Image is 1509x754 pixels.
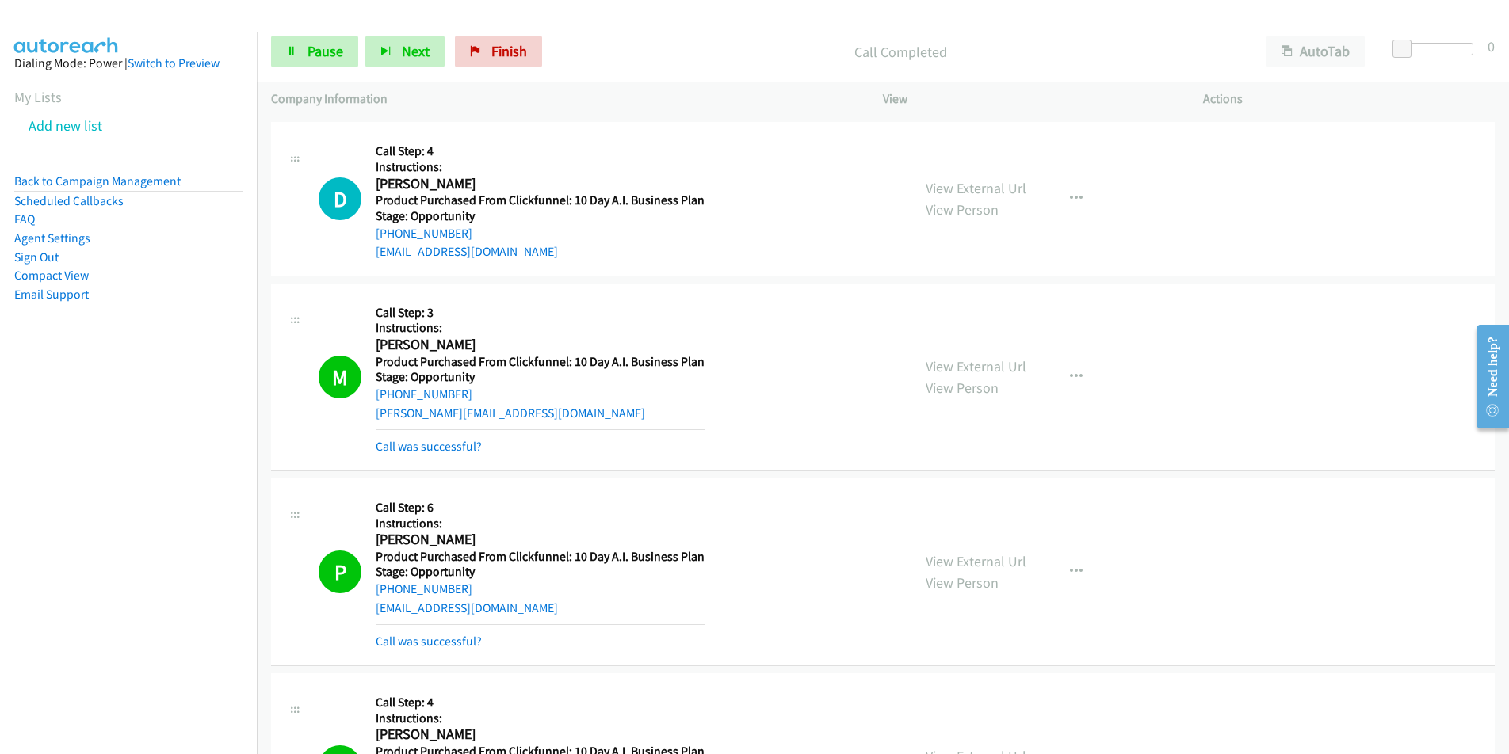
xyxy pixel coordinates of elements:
[376,369,705,385] h5: Stage: Opportunity
[376,516,705,531] h5: Instructions:
[926,200,999,219] a: View Person
[563,41,1238,63] p: Call Completed
[491,42,527,60] span: Finish
[365,36,445,67] button: Next
[926,357,1026,375] a: View External Url
[376,244,558,259] a: [EMAIL_ADDRESS][DOMAIN_NAME]
[319,177,361,220] div: The call is yet to be attempted
[128,55,220,70] a: Switch to Preview
[14,173,181,188] a: Back to Campaign Management
[376,305,705,321] h5: Call Step: 3
[376,581,472,596] a: [PHONE_NUMBER]
[1266,36,1365,67] button: AutoTab
[271,36,358,67] a: Pause
[376,143,705,159] h5: Call Step: 4
[376,387,472,402] a: [PHONE_NUMBER]
[376,531,699,549] h2: [PERSON_NAME]
[14,54,243,73] div: Dialing Mode: Power |
[376,406,645,421] a: [PERSON_NAME][EMAIL_ADDRESS][DOMAIN_NAME]
[376,725,699,744] h2: [PERSON_NAME]
[455,36,542,67] a: Finish
[14,230,90,246] a: Agent Settings
[308,42,343,60] span: Pause
[926,379,999,397] a: View Person
[271,89,854,109] p: Company Information
[14,249,59,265] a: Sign Out
[14,211,35,227] a: FAQ
[926,179,1026,197] a: View External Url
[883,89,1175,109] p: View
[1400,43,1473,55] div: Delay between calls (in seconds)
[1488,36,1495,57] div: 0
[376,500,705,516] h5: Call Step: 6
[376,549,705,565] h5: Product Purchased From Clickfunnel: 10 Day A.I. Business Plan
[1463,314,1509,440] iframe: Resource Center
[376,564,705,580] h5: Stage: Opportunity
[376,695,705,710] h5: Call Step: 4
[319,356,361,398] h1: M
[29,116,102,135] a: Add new list
[376,600,558,615] a: [EMAIL_ADDRESS][DOMAIN_NAME]
[1203,89,1495,109] p: Actions
[376,354,705,370] h5: Product Purchased From Clickfunnel: 10 Day A.I. Business Plan
[926,552,1026,570] a: View External Url
[926,573,999,592] a: View Person
[376,439,482,454] a: Call was successful?
[14,287,89,302] a: Email Support
[14,193,124,208] a: Scheduled Callbacks
[376,320,705,336] h5: Instructions:
[376,208,705,224] h5: Stage: Opportunity
[376,710,705,726] h5: Instructions:
[376,175,699,193] h2: [PERSON_NAME]
[14,268,89,283] a: Compact View
[376,159,705,175] h5: Instructions:
[14,88,62,106] a: My Lists
[402,42,430,60] span: Next
[319,550,361,593] h1: P
[319,177,361,220] h1: D
[376,226,472,241] a: [PHONE_NUMBER]
[376,634,482,649] a: Call was successful?
[376,336,699,354] h2: [PERSON_NAME]
[376,192,705,208] h5: Product Purchased From Clickfunnel: 10 Day A.I. Business Plan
